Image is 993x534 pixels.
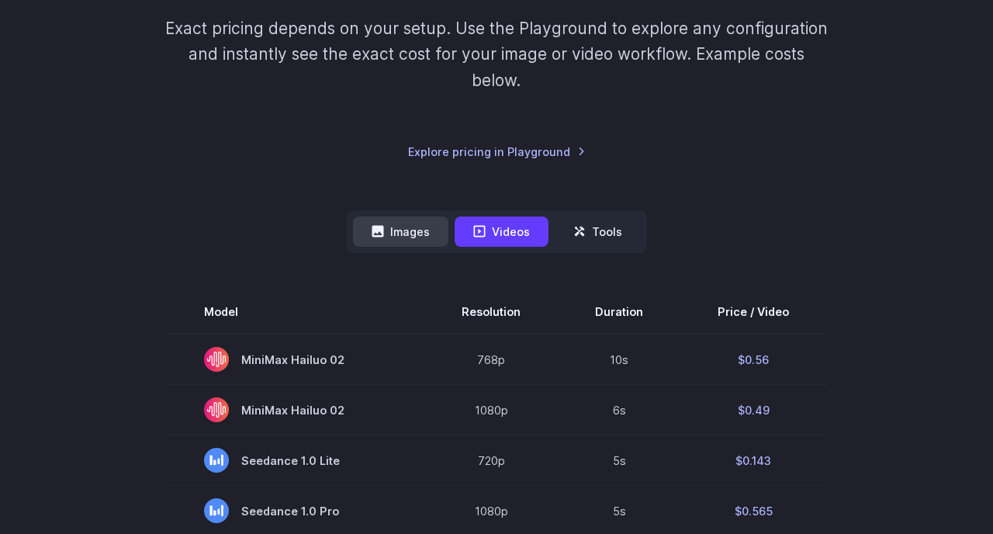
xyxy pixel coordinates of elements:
[558,334,680,385] td: 10s
[204,448,387,473] span: Seedance 1.0 Lite
[424,435,558,486] td: 720p
[558,290,680,334] th: Duration
[558,435,680,486] td: 5s
[204,498,387,523] span: Seedance 1.0 Pro
[680,385,826,435] td: $0.49
[424,334,558,385] td: 768p
[353,217,448,247] button: Images
[558,385,680,435] td: 6s
[424,385,558,435] td: 1080p
[455,217,548,247] button: Videos
[680,290,826,334] th: Price / Video
[162,16,831,93] p: Exact pricing depends on your setup. Use the Playground to explore any configuration and instantl...
[680,435,826,486] td: $0.143
[424,290,558,334] th: Resolution
[408,143,586,161] a: Explore pricing in Playground
[204,347,387,372] span: MiniMax Hailuo 02
[204,397,387,422] span: MiniMax Hailuo 02
[167,290,424,334] th: Model
[680,334,826,385] td: $0.56
[555,217,641,247] button: Tools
